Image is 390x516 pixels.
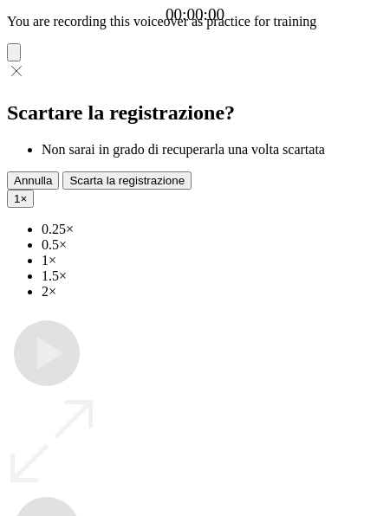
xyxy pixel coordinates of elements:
button: 1× [7,190,34,208]
a: 00:00:00 [166,5,224,24]
button: Annulla [7,171,59,190]
p: You are recording this voiceover as practice for training [7,14,383,29]
li: 2× [42,284,383,300]
li: 1.5× [42,268,383,284]
li: 0.25× [42,222,383,237]
li: 1× [42,253,383,268]
li: 0.5× [42,237,383,253]
button: Scarta la registrazione [62,171,192,190]
h2: Scartare la registrazione? [7,101,383,125]
li: Non sarai in grado di recuperarla una volta scartata [42,142,383,158]
span: 1 [14,192,20,205]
